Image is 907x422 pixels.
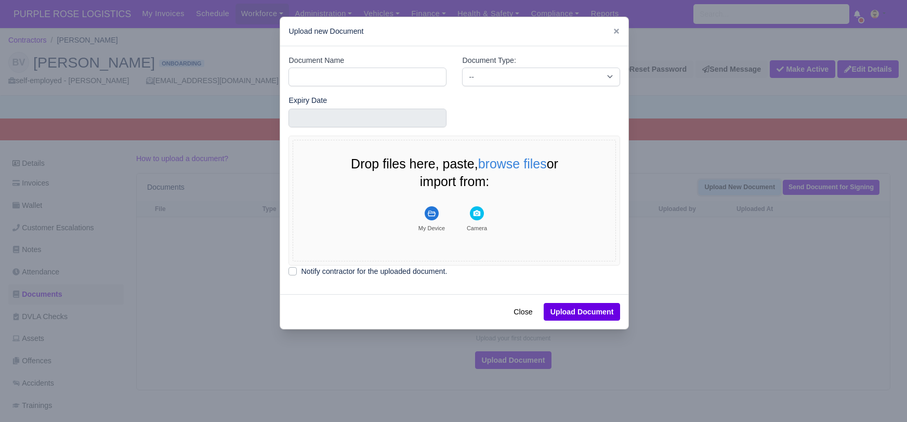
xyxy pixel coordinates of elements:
[418,225,445,232] div: My Device
[462,55,516,67] label: Document Type:
[544,303,621,321] button: Upload Document
[301,266,447,278] label: Notify contractor for the uploaded document.
[478,157,547,170] button: browse files
[280,17,628,46] div: Upload new Document
[288,95,327,107] label: Expiry Date
[288,136,620,266] div: File Uploader
[467,225,487,232] div: Camera
[288,55,344,67] label: Document Name
[507,303,539,321] button: Close
[330,155,579,191] div: Drop files here, paste, or import from:
[720,301,907,422] iframe: Chat Widget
